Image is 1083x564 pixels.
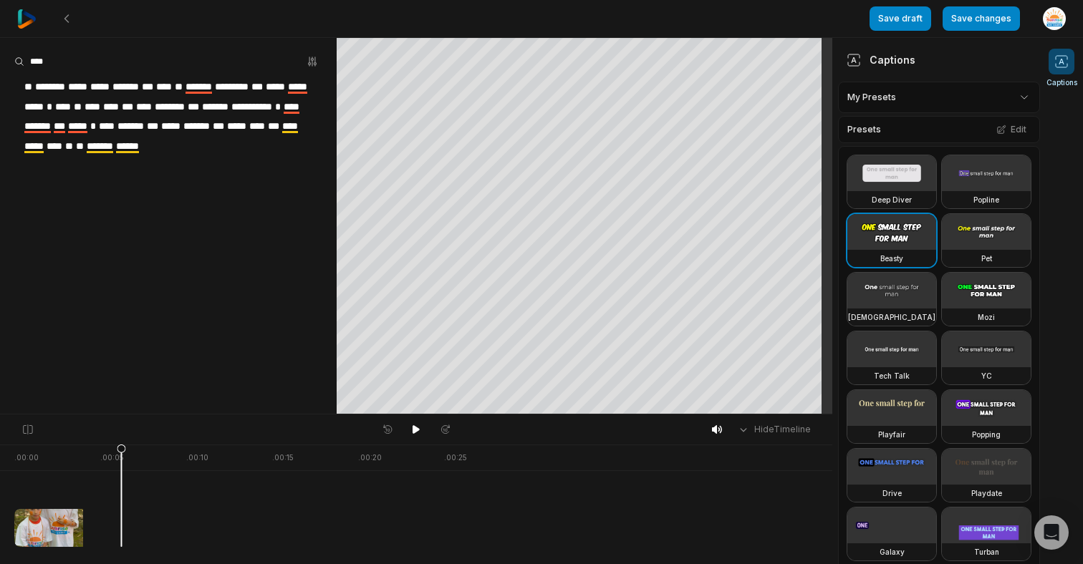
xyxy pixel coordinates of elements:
[874,370,910,381] h3: Tech Talk
[880,546,905,558] h3: Galaxy
[838,82,1040,113] div: My Presets
[1034,515,1069,550] div: Open Intercom Messenger
[992,120,1031,139] button: Edit
[17,9,37,29] img: reap
[1046,49,1077,88] button: Captions
[882,487,902,499] h3: Drive
[838,116,1040,143] div: Presets
[974,546,999,558] h3: Turban
[971,487,1002,499] h3: Playdate
[870,6,931,31] button: Save draft
[878,429,905,440] h3: Playfair
[1046,77,1077,88] span: Captions
[943,6,1020,31] button: Save changes
[847,52,915,67] div: Captions
[733,419,815,440] button: HideTimeline
[978,311,995,323] h3: Mozi
[981,370,992,381] h3: YC
[972,429,1001,440] h3: Popping
[872,194,912,205] h3: Deep Diver
[973,194,999,205] h3: Popline
[880,253,903,264] h3: Beasty
[848,311,935,323] h3: [DEMOGRAPHIC_DATA]
[981,253,992,264] h3: Pet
